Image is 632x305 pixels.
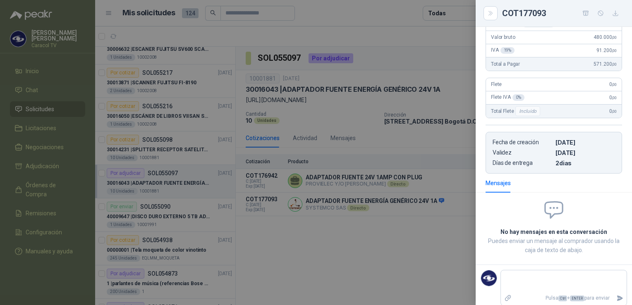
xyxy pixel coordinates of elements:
[609,108,617,114] span: 0
[612,109,617,114] span: ,00
[493,149,552,156] p: Validez
[500,47,515,54] div: 19 %
[515,106,540,116] div: Incluido
[594,61,617,67] span: 571.200
[594,34,617,40] span: 480.000
[486,179,511,188] div: Mensajes
[491,81,502,87] span: Flete
[491,94,524,101] span: Flete IVA
[491,34,515,40] span: Valor bruto
[481,270,497,286] img: Company Logo
[512,94,524,101] div: 0 %
[612,62,617,67] span: ,00
[555,139,615,146] p: [DATE]
[555,160,615,167] p: 2 dias
[486,8,496,18] button: Close
[570,295,584,301] span: ENTER
[612,48,617,53] span: ,00
[612,82,617,87] span: ,00
[493,160,552,167] p: Días de entrega
[486,227,622,236] h2: No hay mensajes en esta conversación
[491,106,542,116] span: Total Flete
[486,236,622,255] p: Puedes enviar un mensaje al comprador usando la caja de texto de abajo.
[558,295,567,301] span: Ctrl
[612,95,617,100] span: ,00
[609,95,617,100] span: 0
[491,47,515,54] span: IVA
[596,48,617,53] span: 91.200
[612,35,617,40] span: ,00
[491,61,520,67] span: Total a Pagar
[493,139,552,146] p: Fecha de creación
[502,7,622,20] div: COT177093
[555,149,615,156] p: [DATE]
[609,81,617,87] span: 0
